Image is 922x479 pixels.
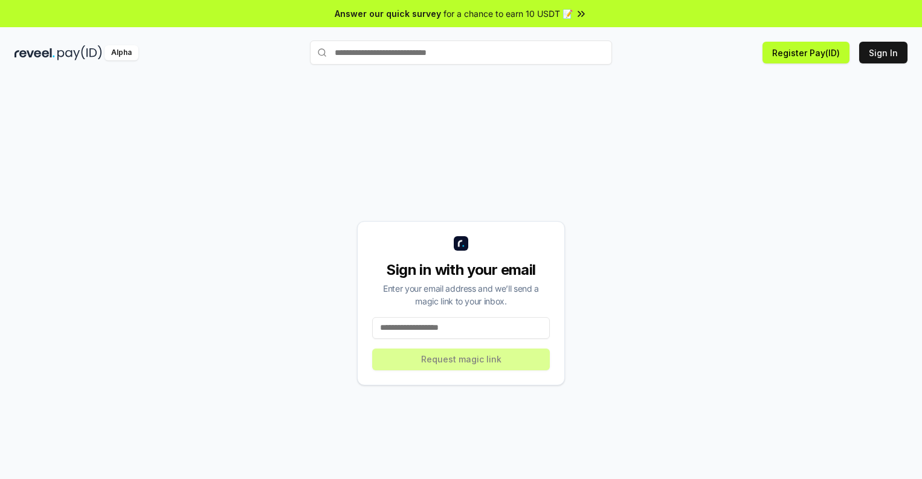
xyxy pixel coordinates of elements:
img: logo_small [454,236,468,251]
button: Register Pay(ID) [762,42,849,63]
img: reveel_dark [15,45,55,60]
div: Enter your email address and we’ll send a magic link to your inbox. [372,282,550,307]
span: for a chance to earn 10 USDT 📝 [443,7,573,20]
img: pay_id [57,45,102,60]
span: Answer our quick survey [335,7,441,20]
div: Sign in with your email [372,260,550,280]
button: Sign In [859,42,907,63]
div: Alpha [105,45,138,60]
